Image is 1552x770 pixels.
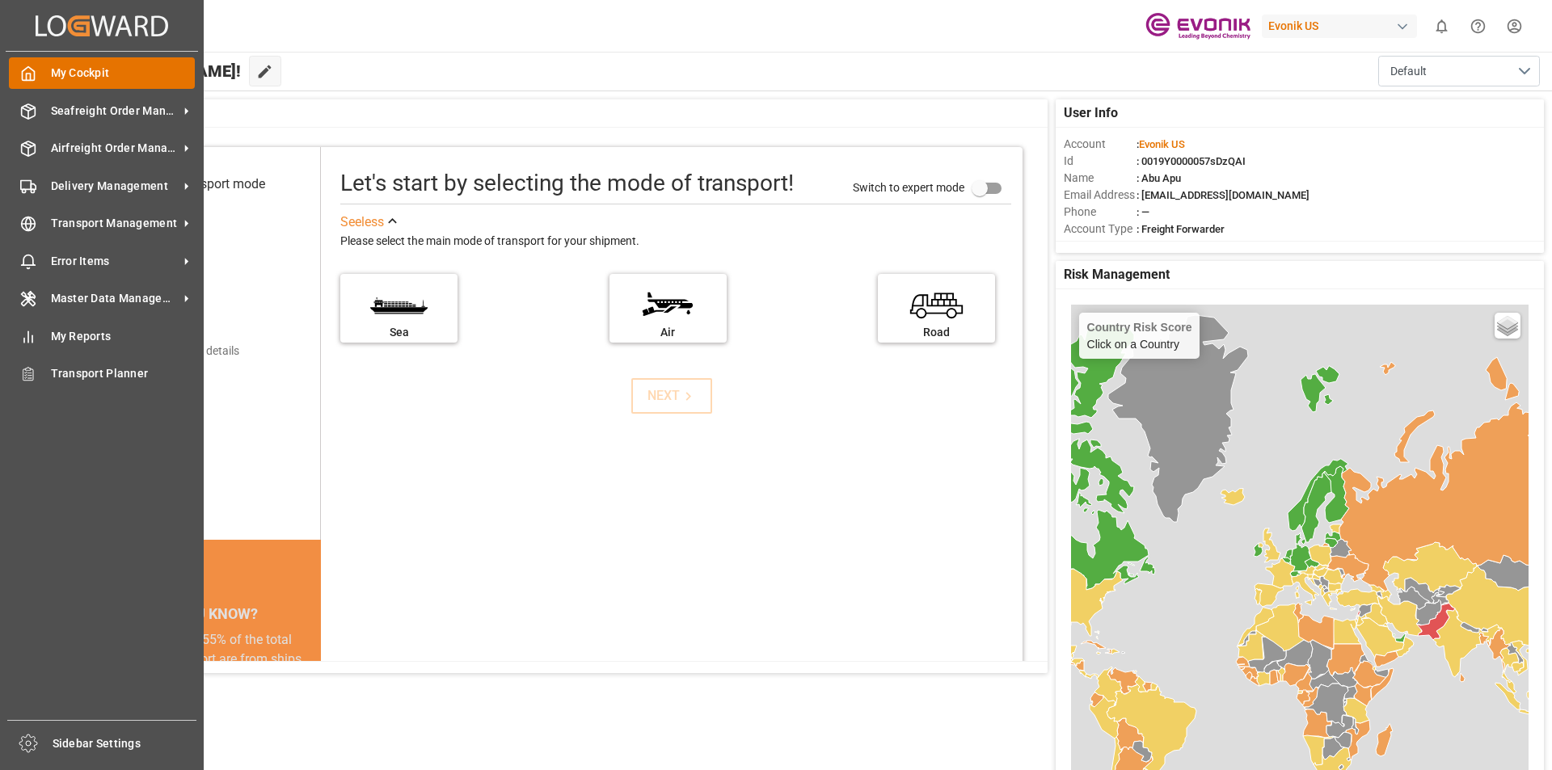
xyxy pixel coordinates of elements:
[853,180,964,193] span: Switch to expert mode
[1087,321,1192,334] h4: Country Risk Score
[51,328,196,345] span: My Reports
[1137,172,1181,184] span: : Abu Apu
[1495,313,1520,339] a: Layers
[1137,155,1246,167] span: : 0019Y0000057sDzQAI
[51,178,179,195] span: Delivery Management
[631,378,712,414] button: NEXT
[1137,223,1225,235] span: : Freight Forwarder
[1064,221,1137,238] span: Account Type
[1262,15,1417,38] div: Evonik US
[1139,138,1185,150] span: Evonik US
[1137,206,1149,218] span: : —
[67,56,241,86] span: Hello [PERSON_NAME]!
[1064,153,1137,170] span: Id
[51,103,179,120] span: Seafreight Order Management
[1064,103,1118,123] span: User Info
[1064,187,1137,204] span: Email Address
[51,140,179,157] span: Airfreight Order Management
[1460,8,1496,44] button: Help Center
[1137,189,1309,201] span: : [EMAIL_ADDRESS][DOMAIN_NAME]
[1378,56,1540,86] button: open menu
[53,735,197,752] span: Sidebar Settings
[107,630,302,688] div: Approximately 55% of the total emissions in a port are from ships (Springer Nature)
[9,358,195,389] a: Transport Planner
[51,253,179,270] span: Error Items
[1390,63,1427,80] span: Default
[298,630,321,708] button: next slide / item
[1087,321,1192,351] div: Click on a Country
[1064,136,1137,153] span: Account
[340,212,384,232] div: See less
[1145,12,1250,40] img: Evonik-brand-mark-Deep-Purple-RGB.jpeg_1700498283.jpeg
[51,290,179,307] span: Master Data Management
[87,596,321,630] div: DID YOU KNOW?
[51,215,179,232] span: Transport Management
[9,57,195,89] a: My Cockpit
[348,324,449,341] div: Sea
[1064,265,1170,284] span: Risk Management
[9,320,195,351] a: My Reports
[1137,138,1185,150] span: :
[1423,8,1460,44] button: show 0 new notifications
[886,324,987,341] div: Road
[618,324,719,341] div: Air
[1262,11,1423,41] button: Evonik US
[51,365,196,382] span: Transport Planner
[1064,170,1137,187] span: Name
[340,232,1011,251] div: Please select the main mode of transport for your shipment.
[340,166,794,200] div: Let's start by selecting the mode of transport!
[51,65,196,82] span: My Cockpit
[647,386,697,406] div: NEXT
[1064,204,1137,221] span: Phone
